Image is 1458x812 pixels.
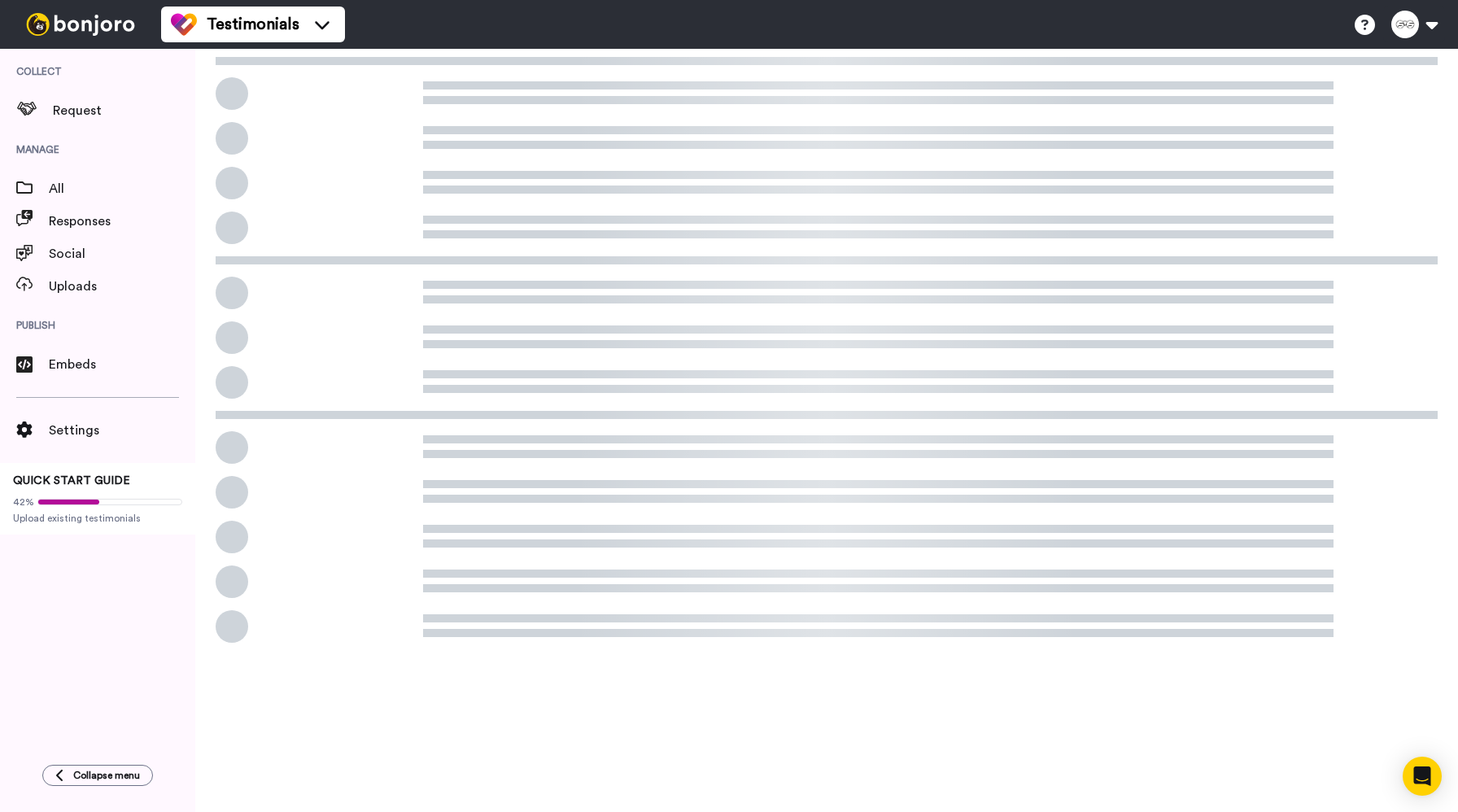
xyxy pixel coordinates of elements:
span: QUICK START GUIDE [13,475,130,487]
span: Social [49,244,195,264]
span: Collapse menu [73,769,140,782]
span: Embeds [49,355,195,374]
span: Request [53,101,195,120]
span: Upload existing testimonials [13,512,182,525]
span: Uploads [49,277,195,296]
span: 42% [13,495,34,509]
div: Open Intercom Messenger [1403,757,1442,796]
button: Collapse menu [42,765,153,786]
img: tm-color.svg [171,11,197,37]
span: Settings [49,421,195,440]
img: bj-logo-header-white.svg [20,13,142,36]
span: Testimonials [207,13,299,36]
span: Responses [49,212,195,231]
span: All [49,179,195,199]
